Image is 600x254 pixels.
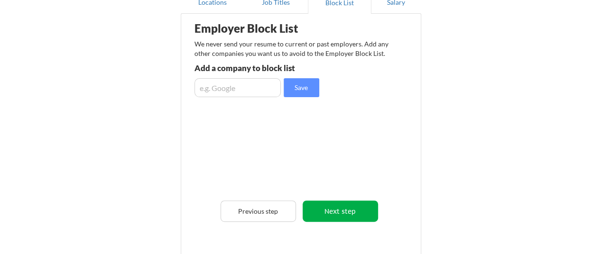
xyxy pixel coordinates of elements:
button: Save [284,78,319,97]
div: Add a company to block list [194,64,334,72]
div: Employer Block List [194,23,344,34]
div: We never send your resume to current or past employers. Add any other companies you want us to av... [194,39,395,58]
input: e.g. Google [194,78,281,97]
button: Next step [303,200,378,222]
button: Previous step [221,200,296,222]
